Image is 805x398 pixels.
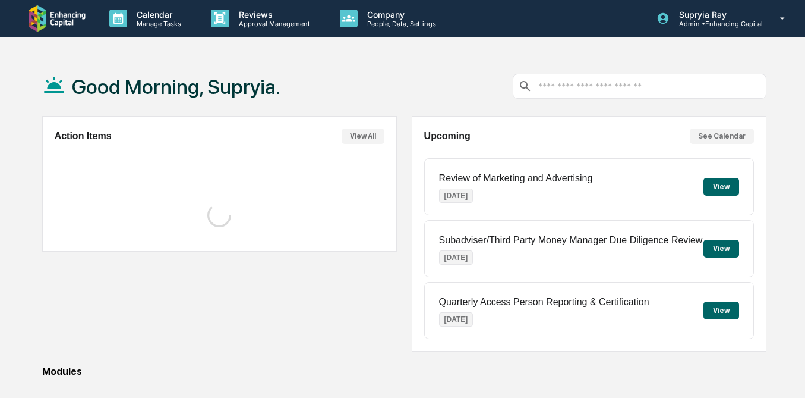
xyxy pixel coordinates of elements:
p: Reviews [229,10,316,20]
p: Admin • Enhancing Capital [670,20,763,28]
p: People, Data, Settings [358,20,442,28]
p: Quarterly Access Person Reporting & Certification [439,297,649,308]
button: See Calendar [690,129,754,144]
button: View [703,240,739,258]
button: View [703,178,739,196]
div: Modules [42,366,767,377]
h2: Upcoming [424,131,471,142]
p: Manage Tasks [127,20,187,28]
p: [DATE] [439,189,473,203]
button: View All [342,129,384,144]
p: Approval Management [229,20,316,28]
p: Calendar [127,10,187,20]
p: Subadviser/Third Party Money Manager Due Diligence Review [439,235,703,246]
img: logo [29,5,86,33]
p: [DATE] [439,250,473,265]
p: [DATE] [439,312,473,327]
p: Company [358,10,442,20]
p: Review of Marketing and Advertising [439,173,593,184]
button: View [703,302,739,319]
h1: Good Morning, Supryia. [72,75,280,99]
h2: Action Items [55,131,112,142]
p: Supryia Ray [670,10,763,20]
